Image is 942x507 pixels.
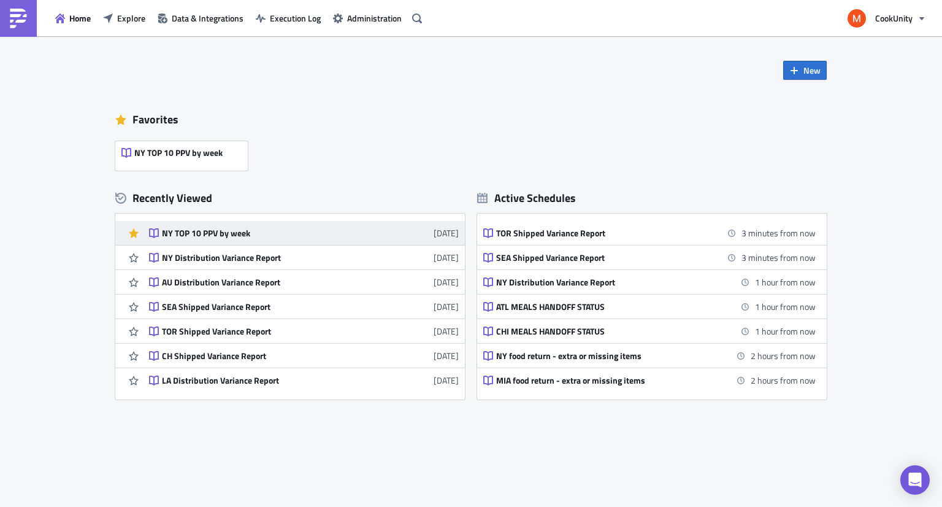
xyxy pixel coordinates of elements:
span: New [803,64,821,77]
span: Home [69,12,91,25]
a: NY food return - extra or missing items2 hours from now [483,344,816,368]
time: 2025-09-02 14:00 [741,251,816,264]
span: Administration [347,12,402,25]
time: 2025-09-02 16:00 [751,374,816,387]
a: NY Distribution Variance Report[DATE] [149,246,459,269]
div: LA Distribution Variance Report [162,375,377,386]
div: TOR Shipped Variance Report [162,326,377,337]
a: SEA Shipped Variance Report3 minutes from now [483,246,816,269]
time: 2025-08-04T17:02:18Z [434,300,459,313]
a: NY TOP 10 PPV by week[DATE] [149,221,459,245]
span: Execution Log [270,12,321,25]
time: 2025-08-12T14:33:44Z [434,226,459,239]
a: MIA food return - extra or missing items2 hours from now [483,368,816,392]
button: Data & Integrations [151,9,250,28]
a: NY Distribution Variance Report1 hour from now [483,270,816,294]
div: Active Schedules [477,191,576,205]
div: NY TOP 10 PPV by week [162,228,377,239]
button: CookUnity [840,5,933,32]
span: CookUnity [875,12,913,25]
a: NY TOP 10 PPV by week [115,135,254,171]
span: NY TOP 10 PPV by week [134,147,223,158]
span: Data & Integrations [172,12,243,25]
div: SEA Shipped Variance Report [162,301,377,312]
time: 2025-09-02 14:00 [741,226,816,239]
time: 2025-08-11T16:10:50Z [434,251,459,264]
div: MIA food return - extra or missing items [496,375,711,386]
time: 2025-09-02 15:00 [755,300,816,313]
div: CHI MEALS HANDOFF STATUS [496,326,711,337]
time: 2025-08-04T17:00:54Z [434,349,459,362]
time: 2025-09-02 15:00 [755,325,816,338]
div: TOR Shipped Variance Report [496,228,711,239]
div: Recently Viewed [115,189,465,207]
a: AU Distribution Variance Report[DATE] [149,270,459,294]
a: LA Distribution Variance Report[DATE] [149,368,459,392]
span: Explore [117,12,145,25]
button: Administration [327,9,408,28]
a: TOR Shipped Variance Report[DATE] [149,319,459,343]
div: NY food return - extra or missing items [496,350,711,362]
a: CHI MEALS HANDOFF STATUS1 hour from now [483,319,816,343]
a: TOR Shipped Variance Report3 minutes from now [483,221,816,245]
button: Explore [97,9,151,28]
time: 2025-08-04T16:59:26Z [434,374,459,387]
div: NY Distribution Variance Report [496,277,711,288]
div: AU Distribution Variance Report [162,277,377,288]
img: Avatar [846,8,867,29]
time: 2025-08-04T17:01:43Z [434,325,459,338]
button: New [783,61,827,80]
div: ATL MEALS HANDOFF STATUS [496,301,711,312]
div: CH Shipped Variance Report [162,350,377,362]
time: 2025-09-02 15:00 [755,276,816,288]
button: Execution Log [250,9,327,28]
time: 2025-09-02 16:00 [751,349,816,362]
time: 2025-08-07T13:46:32Z [434,276,459,288]
div: Open Intercom Messenger [900,465,930,495]
button: Home [49,9,97,28]
div: SEA Shipped Variance Report [496,252,711,263]
img: PushMetrics [9,9,28,28]
div: NY Distribution Variance Report [162,252,377,263]
a: SEA Shipped Variance Report[DATE] [149,295,459,319]
div: Favorites [115,110,827,129]
a: ATL MEALS HANDOFF STATUS1 hour from now [483,295,816,319]
a: CH Shipped Variance Report[DATE] [149,344,459,368]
